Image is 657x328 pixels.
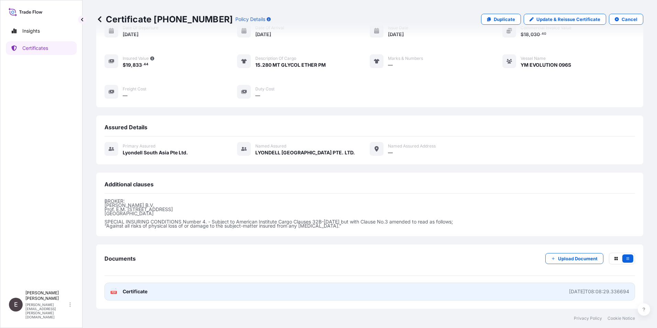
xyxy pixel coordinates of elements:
[22,28,40,34] p: Insights
[142,63,143,66] span: .
[255,92,260,99] span: —
[255,56,296,61] span: Description of cargo
[96,14,233,25] p: Certificate [PHONE_NUMBER]
[388,149,393,156] span: —
[574,316,602,321] a: Privacy Policy
[104,255,136,262] span: Documents
[25,290,68,301] p: [PERSON_NAME] [PERSON_NAME]
[609,14,643,25] button: Cancel
[521,62,571,68] span: YM EVOLUTION 096S
[104,181,154,188] span: Additional clauses
[104,283,635,300] a: PDFCertificate[DATE]T08:08:29.336694
[123,56,149,61] span: Insured Value
[104,199,635,228] p: BROKER: [PERSON_NAME] B.V. Prof. E.M. [STREET_ADDRESS] [GEOGRAPHIC_DATA] SPECIAL INSURING CONDITI...
[255,143,286,149] span: Named Assured
[481,14,521,25] a: Duplicate
[14,301,18,308] span: E
[123,288,147,295] span: Certificate
[255,62,326,68] span: 15.280 MT GLYCOL ETHER PM
[521,56,546,61] span: Vessel Name
[6,41,77,55] a: Certificates
[524,14,606,25] a: Update & Reissue Certificate
[6,24,77,38] a: Insights
[255,149,355,156] span: LYONDELL [GEOGRAPHIC_DATA] PTE. LTD.
[123,149,188,156] span: Lyondell South Asia Pte Ltd.
[608,316,635,321] a: Cookie Notice
[569,288,629,295] div: [DATE]T08:08:29.336694
[144,63,148,66] span: 44
[126,63,131,67] span: 19
[545,253,603,264] button: Upload Document
[536,16,600,23] p: Update & Reissue Certificate
[558,255,598,262] p: Upload Document
[255,86,275,92] span: Duty Cost
[123,92,127,99] span: —
[104,124,147,131] span: Assured Details
[494,16,515,23] p: Duplicate
[622,16,637,23] p: Cancel
[123,86,146,92] span: Freight Cost
[112,291,116,294] text: PDF
[123,63,126,67] span: $
[131,63,133,67] span: ,
[25,303,68,319] p: [PERSON_NAME][EMAIL_ADDRESS][PERSON_NAME][DOMAIN_NAME]
[123,143,155,149] span: Primary assured
[235,16,265,23] p: Policy Details
[22,45,48,52] p: Certificates
[388,56,423,61] span: Marks & Numbers
[388,143,436,149] span: Named Assured Address
[133,63,142,67] span: 833
[388,62,393,68] span: —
